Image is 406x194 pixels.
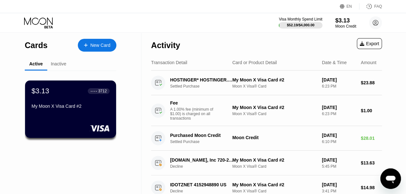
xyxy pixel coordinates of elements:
div: $52.19 / $4,000.00 [287,23,314,27]
div: Export [360,41,379,46]
div: A 1.00% fee (minimum of $1.00) is charged on all transactions [170,107,218,121]
div: $23.88 [361,80,382,85]
div: $3.13● ● ● ●3712My Moon X Visa Card #2 [25,80,116,138]
div: 6:10 PM [322,139,356,144]
div: Card or Product Detail [232,60,277,65]
div: $13.63 [361,160,382,165]
div: [DATE] [322,133,356,138]
div: Inactive [51,61,66,66]
div: [DOMAIN_NAME], Inc 720-2492374 USDeclineMy Moon X Visa Card #2Moon X Visa® Card[DATE]5:45 PM$13.63 [151,151,382,175]
div: My Moon X Visa Card #2 [232,157,317,163]
div: FeeA 1.00% fee (minimum of $1.00) is charged on all transactionsMy Moon X Visa Card #2Moon X Visa... [151,95,382,126]
div: 6:23 PM [322,112,356,116]
div: Moon X Visa® Card [232,189,317,193]
div: [DATE] [322,77,356,82]
div: Activity [151,41,180,50]
div: Decline [170,189,239,193]
div: Moon X Visa® Card [232,164,317,169]
div: $28.01 [361,136,382,141]
div: [DOMAIN_NAME], Inc 720-2492374 US [170,157,234,163]
div: Moon X Visa® Card [232,84,317,89]
div: $14.98 [361,185,382,190]
div: New Card [78,39,116,52]
div: 3712 [98,89,107,93]
div: $3.13 [335,17,356,24]
div: IDOTZNET 4152948890 US [170,182,234,187]
div: My Moon X Visa Card #2 [32,104,110,109]
div: [DATE] [322,182,356,187]
div: Moon Credit [335,24,356,29]
div: Purchased Moon CreditSettled PurchaseMoon Credit[DATE]6:10 PM$28.01 [151,126,382,151]
div: My Moon X Visa Card #2 [232,105,317,110]
div: Decline [170,164,239,169]
div: 6:23 PM [322,84,356,89]
div: Settled Purchase [170,84,239,89]
div: HOSTINGER* HOSTINGER.C [PHONE_NUMBER] CY [170,77,234,82]
div: EN [340,3,359,10]
div: HOSTINGER* HOSTINGER.C [PHONE_NUMBER] CYSettled PurchaseMy Moon X Visa Card #2Moon X Visa® Card[D... [151,71,382,95]
div: Active [29,61,43,66]
div: My Moon X Visa Card #2 [232,182,317,187]
div: Fee [170,100,215,105]
div: 5:45 PM [322,164,356,169]
div: Amount [361,60,376,65]
div: Visa Monthly Spend Limit [279,17,322,21]
div: Settled Purchase [170,139,239,144]
div: Date & Time [322,60,347,65]
div: Moon Credit [232,135,317,140]
div: [DATE] [322,105,356,110]
iframe: Button to launch messaging window [380,168,401,189]
div: New Card [90,43,110,48]
div: 3:41 PM [322,189,356,193]
div: FAQ [359,3,382,10]
div: ● ● ● ● [91,90,97,92]
div: $1.00 [361,108,382,113]
div: FAQ [374,4,382,9]
div: Moon X Visa® Card [232,112,317,116]
div: $3.13Moon Credit [335,17,356,29]
div: EN [347,4,352,9]
div: Cards [25,41,48,50]
div: [DATE] [322,157,356,163]
div: Transaction Detail [151,60,187,65]
div: $3.13 [32,87,49,95]
div: Export [357,38,382,49]
div: My Moon X Visa Card #2 [232,77,317,82]
div: Visa Monthly Spend Limit$52.19/$4,000.00 [279,17,322,29]
div: Purchased Moon Credit [170,133,234,138]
